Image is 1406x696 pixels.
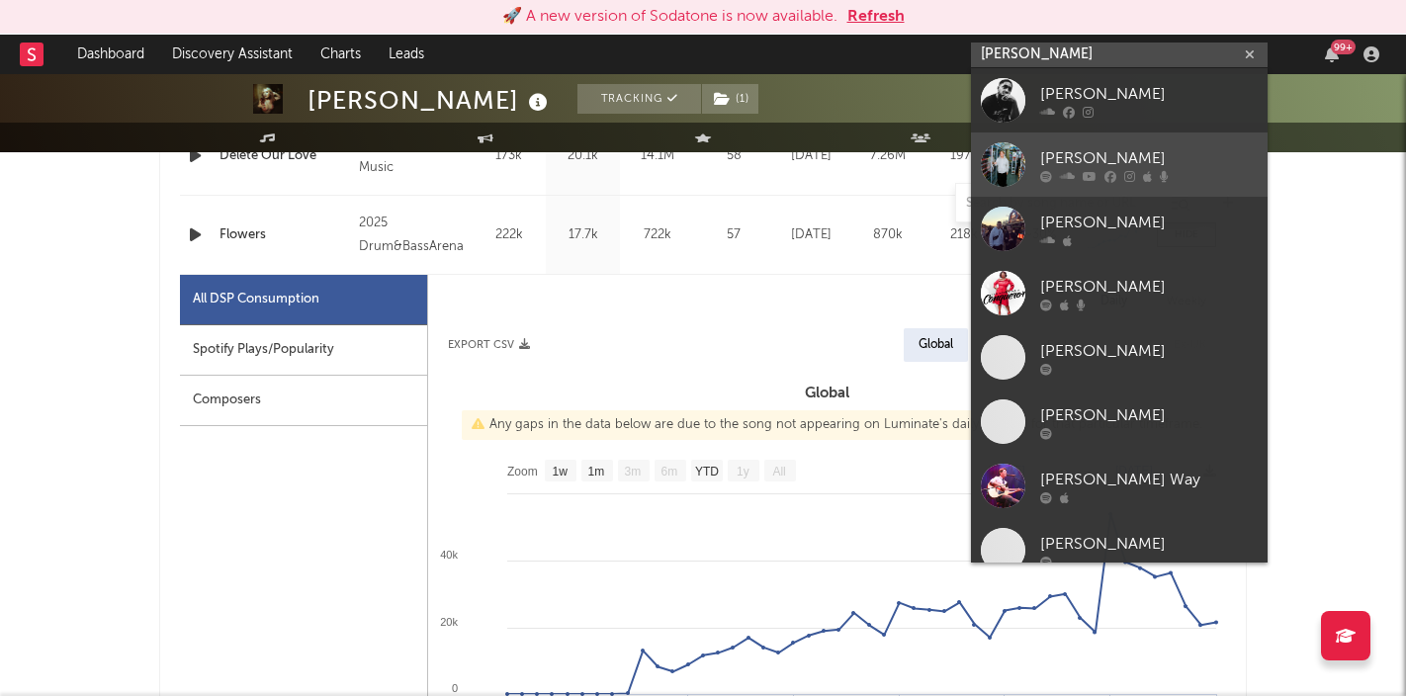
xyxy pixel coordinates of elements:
[702,84,758,114] button: (1)
[1040,403,1258,427] div: [PERSON_NAME]
[428,382,1226,405] h3: Global
[1040,339,1258,363] div: [PERSON_NAME]
[158,35,307,74] a: Discovery Assistant
[375,35,438,74] a: Leads
[661,465,678,478] text: 6m
[971,261,1268,325] a: [PERSON_NAME]
[193,288,319,311] div: All DSP Consumption
[699,146,768,166] div: 58
[1040,211,1258,234] div: [PERSON_NAME]
[220,146,349,166] a: Delete Our Love
[971,390,1268,454] a: [PERSON_NAME]
[462,410,1212,440] div: Any gaps in the data below are due to the song not appearing on Luminate's daily chart(s) for tha...
[551,146,615,166] div: 20.1k
[553,465,569,478] text: 1w
[180,376,427,426] div: Composers
[448,339,530,351] button: Export CSV
[1040,468,1258,491] div: [PERSON_NAME] Way
[971,197,1268,261] a: [PERSON_NAME]
[625,146,689,166] div: 14.1M
[930,225,997,245] div: 218k
[971,325,1268,390] a: [PERSON_NAME]
[701,84,759,114] span: ( 1 )
[956,196,1165,212] input: Search by song name or URL
[440,549,458,561] text: 40k
[971,454,1268,518] a: [PERSON_NAME] Way
[971,43,1268,67] input: Search for artists
[588,465,605,478] text: 1m
[919,333,953,357] div: Global
[307,35,375,74] a: Charts
[625,225,689,245] div: 722k
[625,465,642,478] text: 3m
[308,84,553,117] div: [PERSON_NAME]
[1325,46,1339,62] button: 99+
[737,465,749,478] text: 1y
[971,132,1268,197] a: [PERSON_NAME]
[1040,146,1258,170] div: [PERSON_NAME]
[452,682,458,694] text: 0
[180,325,427,376] div: Spotify Plays/Popularity
[440,616,458,628] text: 20k
[772,465,785,478] text: All
[551,225,615,245] div: 17.7k
[359,132,467,180] div: 2024 Hybrid Music
[1331,40,1356,54] div: 99 +
[1040,82,1258,106] div: [PERSON_NAME]
[1040,532,1258,556] div: [PERSON_NAME]
[847,5,905,29] button: Refresh
[1040,275,1258,299] div: [PERSON_NAME]
[220,225,349,245] a: Flowers
[477,146,541,166] div: 173k
[854,225,921,245] div: 870k
[854,146,921,166] div: 7.26M
[577,84,701,114] button: Tracking
[699,225,768,245] div: 57
[180,275,427,325] div: All DSP Consumption
[971,68,1268,132] a: [PERSON_NAME]
[930,146,997,166] div: 197k
[778,225,844,245] div: [DATE]
[695,465,719,478] text: YTD
[477,225,541,245] div: 222k
[63,35,158,74] a: Dashboard
[502,5,837,29] div: 🚀 A new version of Sodatone is now available.
[778,146,844,166] div: [DATE]
[507,465,538,478] text: Zoom
[971,518,1268,582] a: [PERSON_NAME]
[359,212,467,259] div: 2025 Drum&BassArena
